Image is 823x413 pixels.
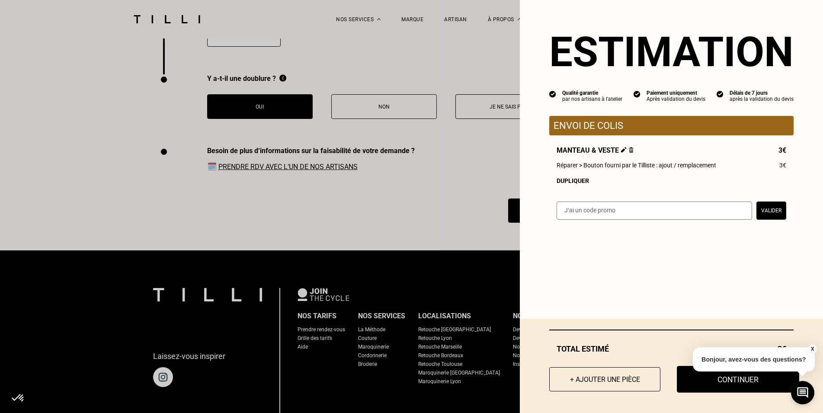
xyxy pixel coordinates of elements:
[677,366,799,393] button: Continuer
[549,367,660,391] button: + Ajouter une pièce
[621,147,627,153] img: Éditer
[756,202,786,220] button: Valider
[557,162,716,169] span: Réparer > Bouton fourni par le Tilliste : ajout / remplacement
[647,96,705,102] div: Après validation du devis
[730,96,794,102] div: après la validation du devis
[717,90,724,98] img: icon list info
[629,147,634,153] img: Supprimer
[693,347,815,371] p: Bonjour, avez-vous des questions?
[634,90,640,98] img: icon list info
[779,162,786,169] span: 3€
[557,146,634,154] span: Manteau & veste
[549,344,794,353] div: Total estimé
[647,90,705,96] div: Paiement uniquement
[557,177,786,184] div: Dupliquer
[549,90,556,98] img: icon list info
[778,146,786,154] span: 3€
[730,90,794,96] div: Délais de 7 jours
[554,120,789,131] p: Envoi de colis
[808,344,817,354] button: X
[562,96,622,102] div: par nos artisans à l'atelier
[562,90,622,96] div: Qualité garantie
[549,28,794,76] section: Estimation
[557,202,752,220] input: J‘ai un code promo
